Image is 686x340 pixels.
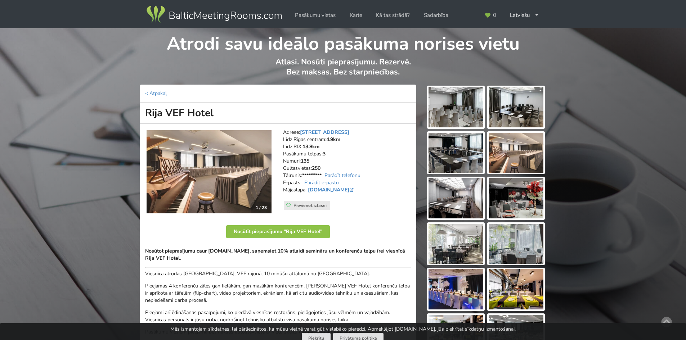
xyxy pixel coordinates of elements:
[301,158,309,164] strong: 135
[290,8,341,22] a: Pasākumu vietas
[489,269,543,309] img: Rija VEF Hotel | Rīga | Pasākumu vieta - galerijas bilde
[308,186,355,193] a: [DOMAIN_NAME]
[226,225,330,238] button: Nosūtīt pieprasījumu "Rija VEF Hotel"
[429,133,483,173] img: Rija VEF Hotel | Rīga | Pasākumu vieta - galerijas bilde
[371,8,415,22] a: Kā tas strādā?
[147,130,272,214] img: Viesnīca | Rīga | Rija VEF Hotel
[293,203,327,208] span: Pievienot izlasei
[312,165,320,172] strong: 250
[429,269,483,309] img: Rija VEF Hotel | Rīga | Pasākumu vieta - galerijas bilde
[140,28,546,55] h1: Atrodi savu ideālo pasākuma norises vietu
[302,143,319,150] strong: 13.8km
[429,224,483,264] img: Rija VEF Hotel | Rīga | Pasākumu vieta - galerijas bilde
[493,13,496,18] span: 0
[145,282,411,304] p: Pieejamas 4 konferenču zāles gan lielākām, gan mazākām konferencēm. [PERSON_NAME] VEF Hotel konfe...
[505,8,544,22] div: Latviešu
[429,87,483,127] img: Rija VEF Hotel | Rīga | Pasākumu vieta - galerijas bilde
[323,150,326,157] strong: 3
[145,270,411,277] p: Viesnīca atrodas [GEOGRAPHIC_DATA], VEF rajonā, 10 minūšu attālumā no [GEOGRAPHIC_DATA].
[324,172,360,179] a: Parādīt telefonu
[489,178,543,218] img: Rija VEF Hotel | Rīga | Pasākumu vieta - galerijas bilde
[145,248,405,262] strong: Nosūtot pieprasījumu caur [DOMAIN_NAME], saņemsiet 10% atlaidi semināru un konferenču telpu īrei ...
[145,4,283,24] img: Baltic Meeting Rooms
[283,129,411,201] address: Adrese: Līdz Rīgas centram: Līdz RIX: Pasākumu telpas: Numuri: Gultasvietas: Tālrunis: E-pasts: M...
[140,57,546,85] p: Atlasi. Nosūti pieprasījumu. Rezervē. Bez maksas. Bez starpniecības.
[489,224,543,264] img: Rija VEF Hotel | Rīga | Pasākumu vieta - galerijas bilde
[345,8,367,22] a: Karte
[145,90,167,97] a: < Atpakaļ
[429,178,483,218] img: Rija VEF Hotel | Rīga | Pasākumu vieta - galerijas bilde
[145,309,411,323] p: Pieejami arī ēdināšanas pakalpojumi, ko piedāvā viesnīcas restorāns, pielāgojoties jūsu vēlmēm un...
[326,136,340,143] strong: 4.9km
[147,130,272,214] a: Viesnīca | Rīga | Rija VEF Hotel 1 / 23
[251,202,271,213] div: 1 / 23
[300,129,349,136] a: [STREET_ADDRESS]
[419,8,453,22] a: Sadarbība
[304,179,339,186] a: Parādīt e-pastu
[489,87,543,127] img: Rija VEF Hotel | Rīga | Pasākumu vieta - galerijas bilde
[140,103,416,124] h1: Rija VEF Hotel
[489,133,543,173] img: Rija VEF Hotel | Rīga | Pasākumu vieta - galerijas bilde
